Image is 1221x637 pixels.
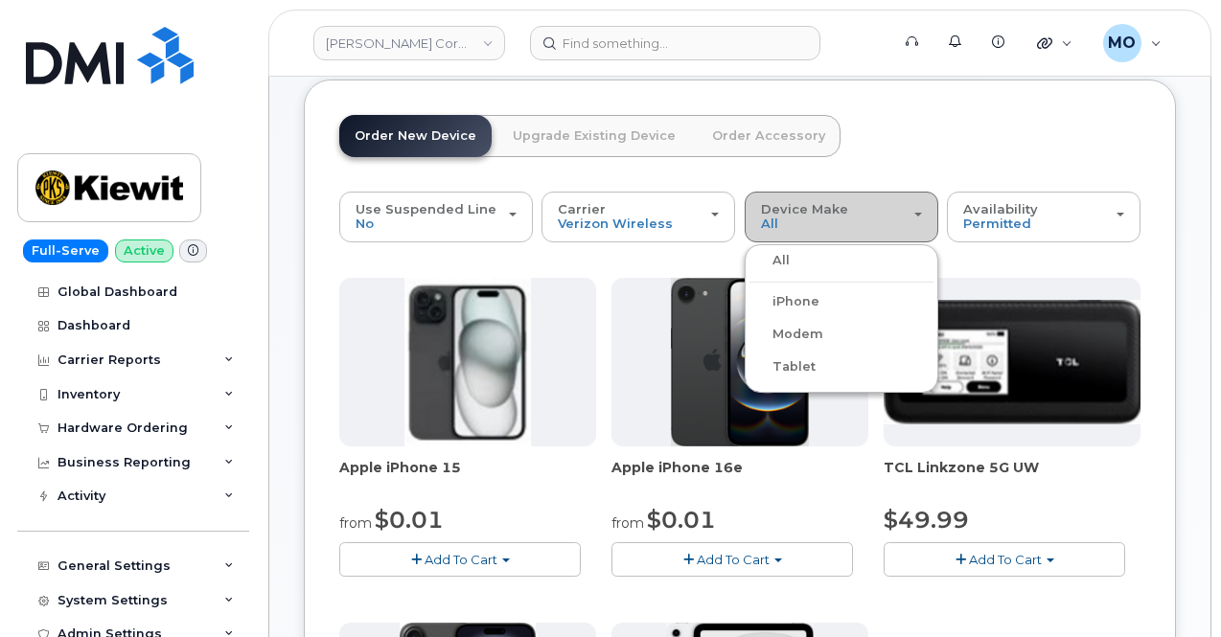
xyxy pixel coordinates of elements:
[884,458,1140,496] div: TCL Linkzone 5G UW
[611,458,868,496] div: Apple iPhone 16e
[884,542,1125,576] button: Add To Cart
[425,552,497,567] span: Add To Cart
[1090,24,1175,62] div: Mark Oyekunie
[404,278,532,446] img: iphone15.jpg
[339,542,581,576] button: Add To Cart
[497,115,691,157] a: Upgrade Existing Device
[611,514,644,532] small: from
[356,201,496,216] span: Use Suspended Line
[963,201,1038,216] span: Availability
[356,216,374,231] span: No
[969,552,1042,567] span: Add To Cart
[745,192,938,241] button: Device Make All
[947,192,1140,241] button: Availability Permitted
[1108,32,1136,55] span: MO
[749,323,823,346] label: Modem
[671,278,809,446] img: iphone16e.png
[761,201,848,216] span: Device Make
[761,216,778,231] span: All
[339,514,372,532] small: from
[313,26,505,60] a: Kiewit Corporation
[749,290,819,313] label: iPhone
[541,192,735,241] button: Carrier Verizon Wireless
[1138,554,1207,623] iframe: Messenger Launcher
[647,506,716,534] span: $0.01
[963,216,1031,231] span: Permitted
[339,115,492,157] a: Order New Device
[558,201,606,216] span: Carrier
[697,552,770,567] span: Add To Cart
[697,115,841,157] a: Order Accessory
[339,458,596,496] div: Apple iPhone 15
[749,355,816,378] label: Tablet
[530,26,820,60] input: Find something...
[339,192,533,241] button: Use Suspended Line No
[1024,24,1086,62] div: Quicklinks
[749,249,790,272] label: All
[611,542,853,576] button: Add To Cart
[884,506,969,534] span: $49.99
[558,216,673,231] span: Verizon Wireless
[375,506,444,534] span: $0.01
[884,300,1140,424] img: linkzone5g.png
